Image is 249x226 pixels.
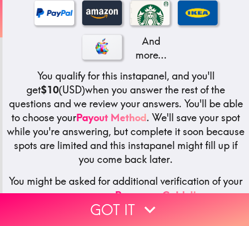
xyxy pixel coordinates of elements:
[115,189,213,201] a: Response Guidelines
[130,34,170,62] p: And more...
[41,83,59,96] b: $10
[6,69,245,166] h5: You qualify for this instapanel, and you'll get (USD) when you answer the rest of the questions a...
[76,111,146,124] a: Payout Method
[6,174,245,202] h5: You might be asked for additional verification of your answers - see our .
